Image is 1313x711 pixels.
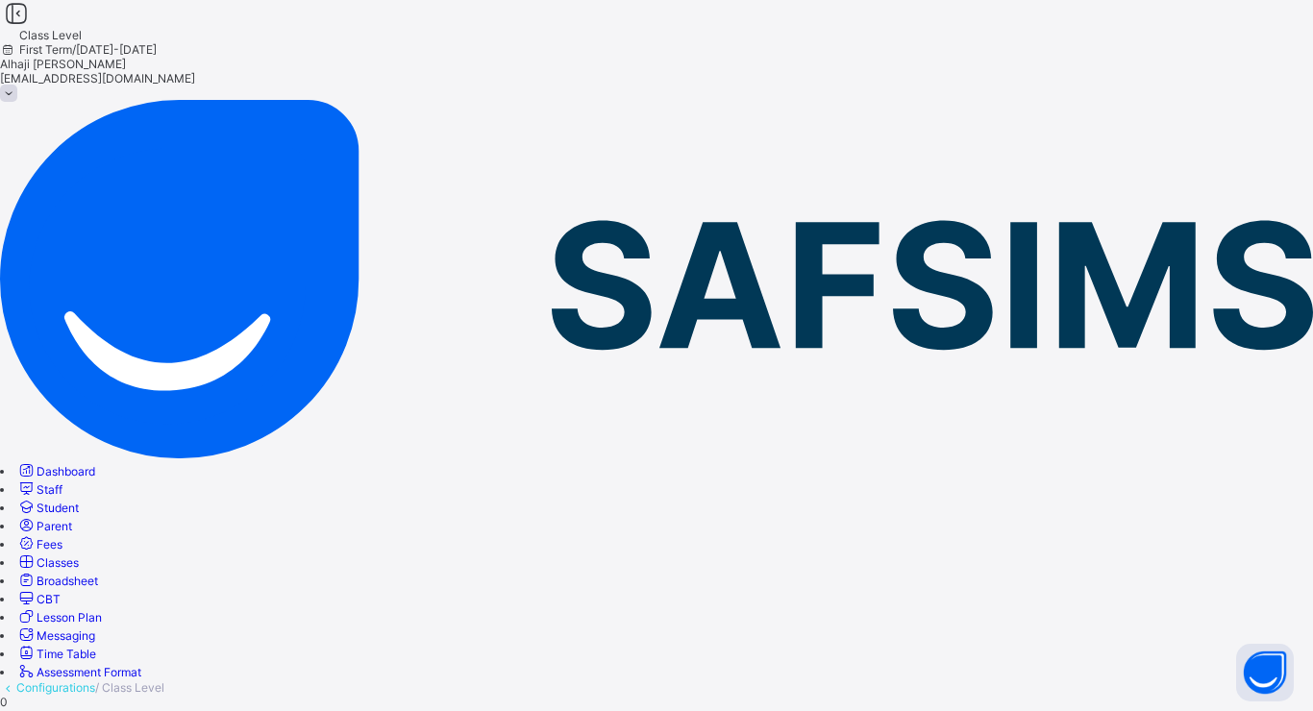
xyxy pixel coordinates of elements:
[37,482,62,497] span: Staff
[19,28,82,42] span: Class Level
[1236,644,1294,701] button: Open asap
[37,501,79,515] span: Student
[16,628,95,643] a: Messaging
[16,501,79,515] a: Student
[37,519,72,533] span: Parent
[16,482,62,497] a: Staff
[16,519,72,533] a: Parent
[16,464,95,478] a: Dashboard
[37,555,79,570] span: Classes
[16,537,62,552] a: Fees
[16,610,102,625] a: Lesson Plan
[16,592,61,606] a: CBT
[16,680,95,695] a: Configurations
[37,647,96,661] span: Time Table
[37,665,141,679] span: Assessment Format
[16,647,96,661] a: Time Table
[16,574,98,588] a: Broadsheet
[95,680,164,695] span: / Class Level
[37,610,102,625] span: Lesson Plan
[37,464,95,478] span: Dashboard
[37,628,95,643] span: Messaging
[37,592,61,606] span: CBT
[16,665,141,679] a: Assessment Format
[16,555,79,570] a: Classes
[37,574,98,588] span: Broadsheet
[37,537,62,552] span: Fees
